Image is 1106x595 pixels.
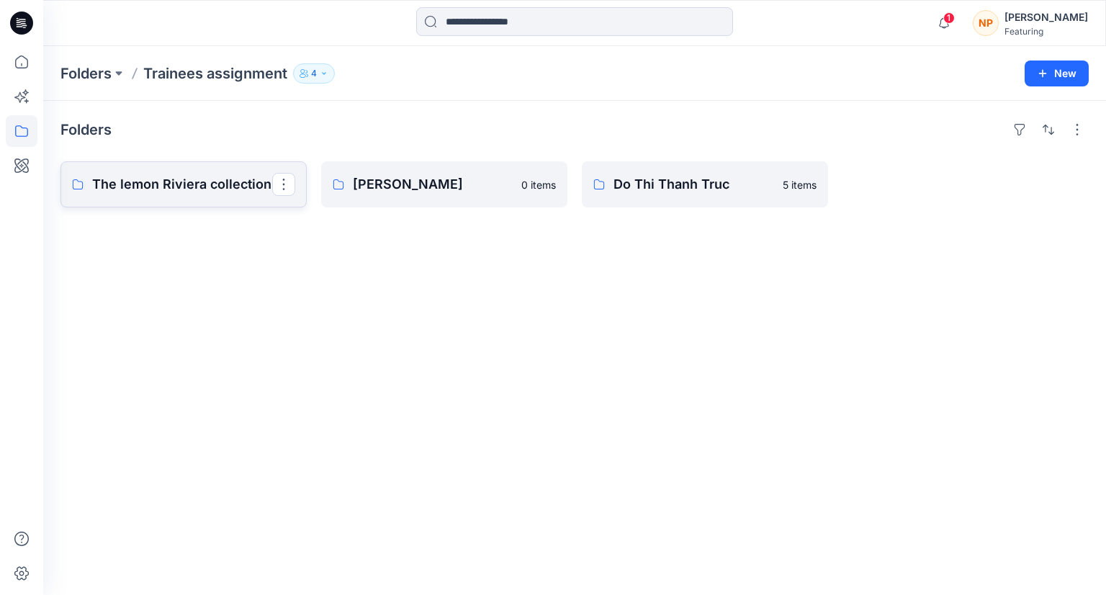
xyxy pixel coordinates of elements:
[521,177,556,192] p: 0 items
[943,12,955,24] span: 1
[353,174,513,194] p: [PERSON_NAME]
[582,161,828,207] a: Do Thi Thanh Truc5 items
[613,174,774,194] p: Do Thi Thanh Truc
[1004,26,1088,37] div: Featuring
[1025,61,1089,86] button: New
[293,63,335,84] button: 4
[1004,9,1088,26] div: [PERSON_NAME]
[92,174,272,194] p: The lemon Riviera collection
[60,161,307,207] a: The lemon Riviera collection
[60,121,112,138] h4: Folders
[321,161,567,207] a: [PERSON_NAME]0 items
[143,63,287,84] p: Trainees assignment
[973,10,999,36] div: NP
[311,66,317,81] p: 4
[60,63,112,84] a: Folders
[783,177,817,192] p: 5 items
